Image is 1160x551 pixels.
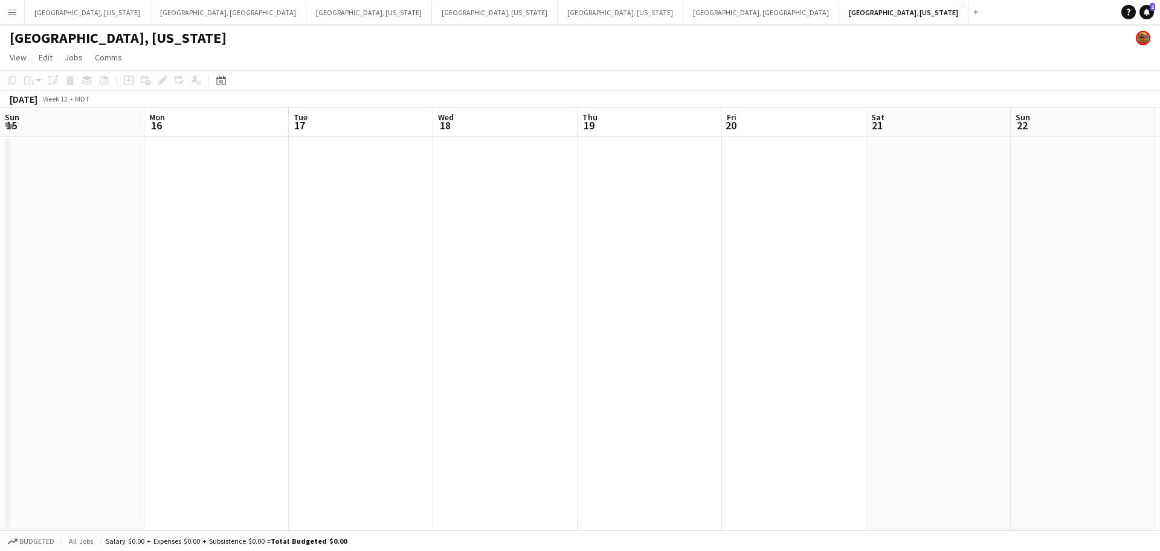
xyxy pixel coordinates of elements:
div: [DATE] [10,93,37,105]
a: Jobs [60,50,88,65]
span: Tue [294,112,308,123]
div: MDT [75,94,89,103]
span: 19 [581,118,598,132]
span: Wed [438,112,454,123]
button: [GEOGRAPHIC_DATA], [US_STATE] [432,1,558,24]
a: View [5,50,31,65]
button: [GEOGRAPHIC_DATA], [US_STATE] [839,1,968,24]
span: 15 [3,118,19,132]
h1: [GEOGRAPHIC_DATA], [US_STATE] [10,29,227,47]
button: [GEOGRAPHIC_DATA], [GEOGRAPHIC_DATA] [683,1,839,24]
button: [GEOGRAPHIC_DATA], [US_STATE] [558,1,683,24]
span: 18 [436,118,454,132]
span: Edit [39,52,53,63]
span: Thu [582,112,598,123]
span: Sat [871,112,884,123]
span: Sun [1016,112,1030,123]
span: 17 [292,118,308,132]
span: 16 [147,118,165,132]
span: Sun [5,112,19,123]
span: Jobs [65,52,83,63]
span: Budgeted [19,537,54,546]
a: Comms [90,50,127,65]
a: Edit [34,50,57,65]
button: [GEOGRAPHIC_DATA], [US_STATE] [25,1,150,24]
span: Comms [95,52,122,63]
span: All jobs [66,536,95,546]
span: 2 [1150,3,1155,11]
span: 21 [869,118,884,132]
button: [GEOGRAPHIC_DATA], [GEOGRAPHIC_DATA] [150,1,306,24]
span: Total Budgeted $0.00 [271,536,347,546]
button: [GEOGRAPHIC_DATA], [US_STATE] [306,1,432,24]
span: 22 [1014,118,1030,132]
span: View [10,52,27,63]
span: Fri [727,112,736,123]
span: Week 12 [40,94,70,103]
div: Salary $0.00 + Expenses $0.00 + Subsistence $0.00 = [106,536,347,546]
button: Budgeted [6,535,56,548]
span: Mon [149,112,165,123]
a: 2 [1139,5,1154,19]
span: 20 [725,118,736,132]
app-user-avatar: Rollin Hero [1136,31,1150,45]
